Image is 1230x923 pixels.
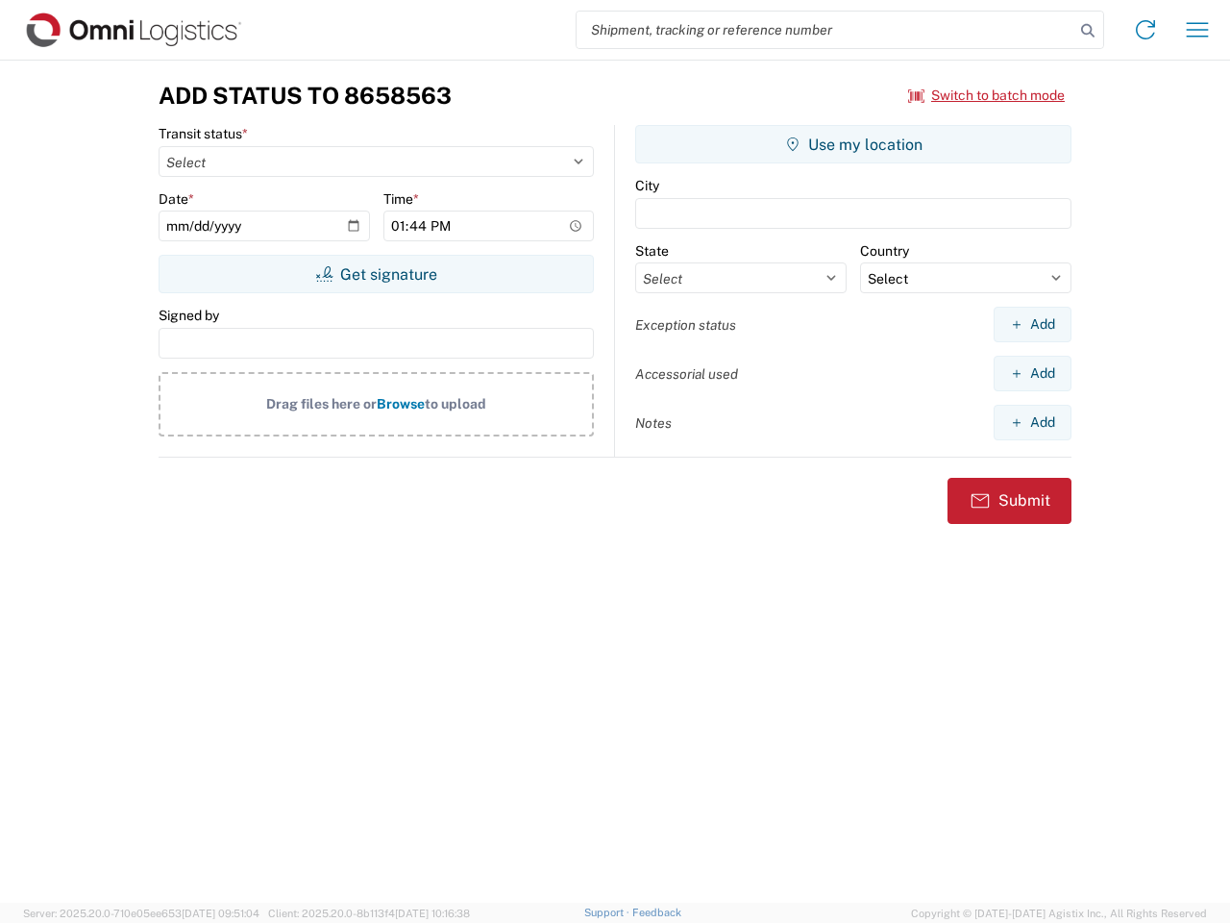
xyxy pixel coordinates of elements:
[911,905,1207,922] span: Copyright © [DATE]-[DATE] Agistix Inc., All Rights Reserved
[159,190,194,208] label: Date
[635,316,736,334] label: Exception status
[635,414,672,432] label: Notes
[635,242,669,260] label: State
[268,908,470,919] span: Client: 2025.20.0-8b113f4
[635,177,659,194] label: City
[635,125,1071,163] button: Use my location
[577,12,1074,48] input: Shipment, tracking or reference number
[23,908,259,919] span: Server: 2025.20.0-710e05ee653
[377,396,425,412] span: Browse
[159,82,452,110] h3: Add Status to 8658563
[159,255,594,293] button: Get signature
[908,80,1065,112] button: Switch to batch mode
[425,396,486,412] span: to upload
[994,356,1071,391] button: Add
[159,307,219,324] label: Signed by
[395,908,470,919] span: [DATE] 10:16:38
[383,190,419,208] label: Time
[860,242,909,260] label: Country
[584,907,632,918] a: Support
[632,907,681,918] a: Feedback
[994,405,1071,440] button: Add
[182,908,259,919] span: [DATE] 09:51:04
[159,125,248,142] label: Transit status
[266,396,377,412] span: Drag files here or
[635,365,738,383] label: Accessorial used
[947,478,1071,524] button: Submit
[994,307,1071,342] button: Add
